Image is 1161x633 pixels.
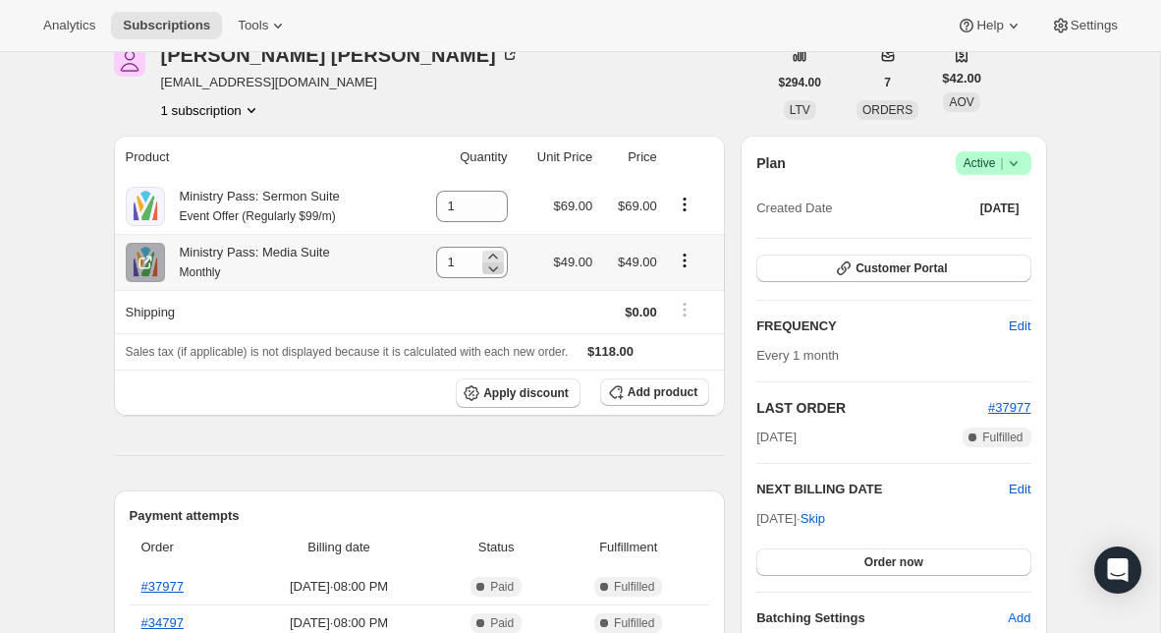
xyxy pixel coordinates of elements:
[942,69,981,88] span: $42.00
[238,18,268,33] span: Tools
[126,243,165,282] img: product img
[669,250,700,271] button: Product actions
[161,73,520,92] span: [EMAIL_ADDRESS][DOMAIN_NAME]
[1009,316,1030,336] span: Edit
[864,554,923,570] span: Order now
[790,103,810,117] span: LTV
[456,378,580,408] button: Apply discount
[756,398,988,418] h2: LAST ORDER
[767,69,833,96] button: $294.00
[245,577,433,597] span: [DATE] · 08:00 PM
[1008,608,1030,628] span: Add
[114,45,145,77] span: Andrew Sharpe
[997,311,1042,342] button: Edit
[1071,18,1118,33] span: Settings
[945,12,1034,39] button: Help
[756,153,786,173] h2: Plan
[165,243,330,282] div: Ministry Pass: Media Suite
[669,194,700,215] button: Product actions
[553,255,592,269] span: $49.00
[408,136,514,179] th: Quantity
[141,615,184,630] a: #34797
[614,579,654,595] span: Fulfilled
[862,103,912,117] span: ORDERS
[756,608,1008,628] h6: Batching Settings
[756,348,839,363] span: Every 1 month
[587,344,634,359] span: $118.00
[964,153,1023,173] span: Active
[130,526,240,569] th: Order
[884,75,891,90] span: 7
[988,398,1030,418] button: #37977
[180,209,336,223] small: Event Offer (Regularly $99/m)
[114,290,408,333] th: Shipping
[598,136,663,179] th: Price
[618,199,657,213] span: $69.00
[600,378,709,406] button: Add product
[756,548,1030,576] button: Order now
[445,538,547,557] span: Status
[1039,12,1130,39] button: Settings
[756,199,832,218] span: Created Date
[126,345,569,359] span: Sales tax (if applicable) is not displayed because it is calculated with each new order.
[490,579,514,595] span: Paid
[514,136,599,179] th: Unit Price
[126,187,165,226] img: product img
[614,615,654,631] span: Fulfilled
[625,305,657,319] span: $0.00
[789,503,837,535] button: Skip
[618,255,657,269] span: $49.00
[968,195,1031,222] button: [DATE]
[123,18,210,33] span: Subscriptions
[756,480,1009,499] h2: NEXT BILLING DATE
[130,506,710,526] h2: Payment attempts
[490,615,514,631] span: Paid
[856,260,947,276] span: Customer Portal
[980,201,1020,216] span: [DATE]
[982,430,1023,445] span: Fulfilled
[31,12,107,39] button: Analytics
[180,265,221,279] small: Monthly
[756,428,797,447] span: [DATE]
[165,187,340,226] div: Ministry Pass: Sermon Suite
[161,45,520,65] div: [PERSON_NAME] [PERSON_NAME]
[43,18,95,33] span: Analytics
[245,538,433,557] span: Billing date
[1009,480,1030,499] button: Edit
[161,100,261,120] button: Product actions
[245,613,433,633] span: [DATE] · 08:00 PM
[872,69,903,96] button: 7
[141,579,184,594] a: #37977
[483,385,569,401] span: Apply discount
[226,12,300,39] button: Tools
[553,199,592,213] span: $69.00
[756,511,825,526] span: [DATE] ·
[949,95,973,109] span: AOV
[111,12,222,39] button: Subscriptions
[669,299,700,320] button: Shipping actions
[779,75,821,90] span: $294.00
[976,18,1003,33] span: Help
[1000,155,1003,171] span: |
[559,538,697,557] span: Fulfillment
[756,255,1030,282] button: Customer Portal
[114,136,408,179] th: Product
[801,509,825,529] span: Skip
[1094,547,1141,594] div: Open Intercom Messenger
[988,400,1030,415] a: #37977
[628,384,697,400] span: Add product
[756,316,1009,336] h2: FREQUENCY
